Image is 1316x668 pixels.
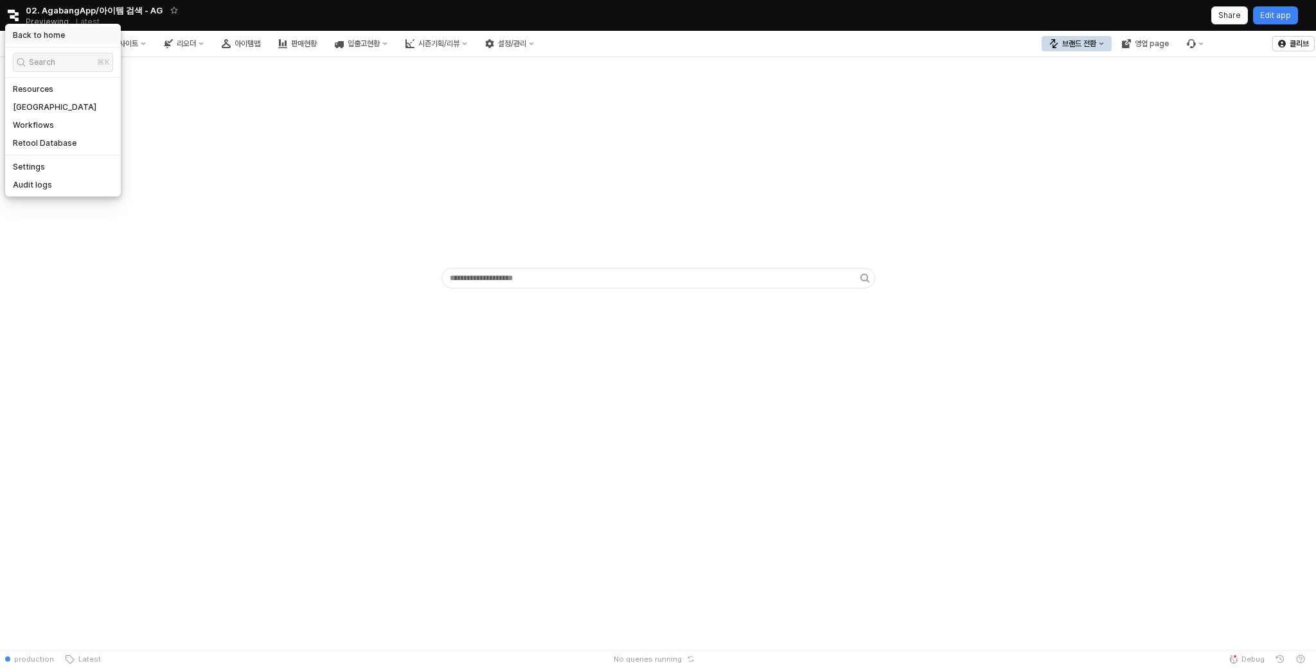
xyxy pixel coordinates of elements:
a: Resources [5,80,121,98]
p: Latest [76,17,100,27]
div: 시즌기획/리뷰 [418,39,459,48]
div: 인사이트 [112,39,138,48]
h5: Audit logs [13,180,52,190]
span: Search [29,56,55,69]
div: 리오더 [177,39,196,48]
button: 리오더 [156,36,211,51]
div: 판매현황 [291,39,317,48]
button: Reset app state [684,655,697,663]
div: 아이템맵 [235,39,260,48]
span: Latest [75,654,101,664]
button: 인사이트 [92,36,154,51]
h5: Back to home [13,30,65,40]
span: No queries running [614,654,682,664]
button: 설정/관리 [477,36,542,51]
button: 브랜드 전환 [1042,36,1112,51]
div: Previewing Latest [26,13,107,31]
a: Settings [5,158,121,176]
button: 아이템맵 [214,36,268,51]
a: Back to home [5,26,121,44]
button: Releases and History [69,13,107,31]
h5: Settings [13,162,45,172]
button: Edit app [1253,6,1298,24]
div: 버그 제보 및 기능 개선 요청 [1179,36,1211,51]
p: 클리브 [1290,39,1309,49]
div: 영업 page [1135,39,1169,48]
button: Share app [1211,6,1248,24]
div: ⌘K [97,56,110,69]
h5: Resources [13,84,53,94]
a: Retool Database [5,134,121,152]
button: Debug [1223,650,1270,668]
button: 입출고현황 [327,36,395,51]
span: production [14,654,54,664]
span: Debug [1241,654,1265,664]
button: 판매현황 [271,36,325,51]
button: Latest [59,650,106,668]
button: History [1270,650,1290,668]
h5: [GEOGRAPHIC_DATA] [13,102,96,112]
div: 설정/관리 [498,39,526,48]
div: 입출고현황 [348,39,380,48]
p: Share [1218,10,1241,21]
div: Search within Retool. Click to open the command palette, or press Command plus K [5,50,121,75]
button: 영업 page [1114,36,1177,51]
h5: Workflows [13,120,54,130]
a: Workflows [5,116,121,134]
h5: Retool Database [13,138,76,148]
span: Previewing [26,15,69,28]
a: [GEOGRAPHIC_DATA] [5,98,121,116]
div: 브랜드 전환 [1062,39,1096,48]
p: Edit app [1260,10,1291,21]
button: 시즌기획/리뷰 [398,36,475,51]
span: 02. AgabangApp/아이템 검색 - AG [26,4,163,17]
button: 클리브 [1272,36,1315,51]
a: Audit logs [5,176,121,194]
button: Help [1290,650,1311,668]
button: Add app to favorites [168,4,181,17]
